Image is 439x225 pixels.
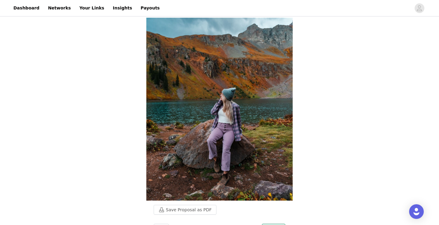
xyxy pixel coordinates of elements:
button: Save Proposal as PDF [154,205,216,215]
div: avatar [416,3,422,13]
a: Your Links [76,1,108,15]
div: Open Intercom Messenger [409,204,424,219]
a: Networks [44,1,74,15]
a: Dashboard [10,1,43,15]
img: campaign image [146,18,293,201]
a: Insights [109,1,136,15]
a: Payouts [137,1,163,15]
